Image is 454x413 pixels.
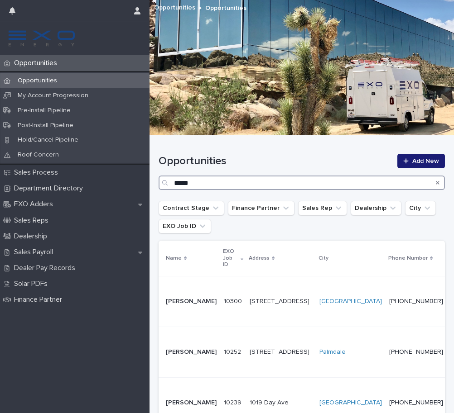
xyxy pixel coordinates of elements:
p: Department Directory [10,184,90,193]
p: [STREET_ADDRESS] [250,298,312,305]
button: City [405,201,436,215]
p: [PERSON_NAME] [166,348,217,356]
p: Opportunities [205,2,246,12]
h1: Opportunities [159,155,392,168]
p: Hold/Cancel Pipeline [10,136,86,144]
p: Address [249,253,270,263]
p: 10300 [224,296,244,305]
button: Finance Partner [228,201,295,215]
p: Name [166,253,182,263]
button: Contract Stage [159,201,224,215]
p: Finance Partner [10,295,69,304]
p: [PERSON_NAME] [166,399,217,407]
p: My Account Progression [10,92,96,100]
p: EXO Job ID [223,247,238,270]
p: Dealer Pay Records [10,264,82,272]
p: 10239 [224,397,243,407]
p: Post-Install Pipeline [10,122,81,129]
a: [PHONE_NUMBER] [389,349,443,355]
p: 1019 Day Ave [250,399,312,407]
a: [GEOGRAPHIC_DATA] [319,298,382,305]
img: FKS5r6ZBThi8E5hshIGi [7,29,76,47]
p: Opportunities [10,59,64,67]
p: Roof Concern [10,151,66,159]
p: Dealership [10,232,54,241]
p: Solar PDFs [10,280,55,288]
button: Sales Rep [298,201,347,215]
span: Add New [412,158,439,164]
p: 10252 [224,347,243,356]
p: Sales Payroll [10,248,60,256]
a: [PHONE_NUMBER] [389,399,443,406]
p: Pre-Install Pipeline [10,107,78,114]
p: Sales Reps [10,216,56,225]
a: Palmdale [319,348,346,356]
p: EXO Adders [10,200,60,209]
a: Add New [397,154,445,168]
a: [PHONE_NUMBER] [389,298,443,304]
p: Sales Process [10,168,65,177]
p: [STREET_ADDRESS] [250,348,312,356]
p: [PERSON_NAME] [166,298,217,305]
p: Opportunities [10,77,64,85]
button: Dealership [351,201,401,215]
input: Search [159,176,445,190]
p: Phone Number [388,253,428,263]
a: [GEOGRAPHIC_DATA] [319,399,382,407]
a: Opportunities [154,2,195,12]
p: City [319,253,328,263]
button: EXO Job ID [159,219,211,233]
